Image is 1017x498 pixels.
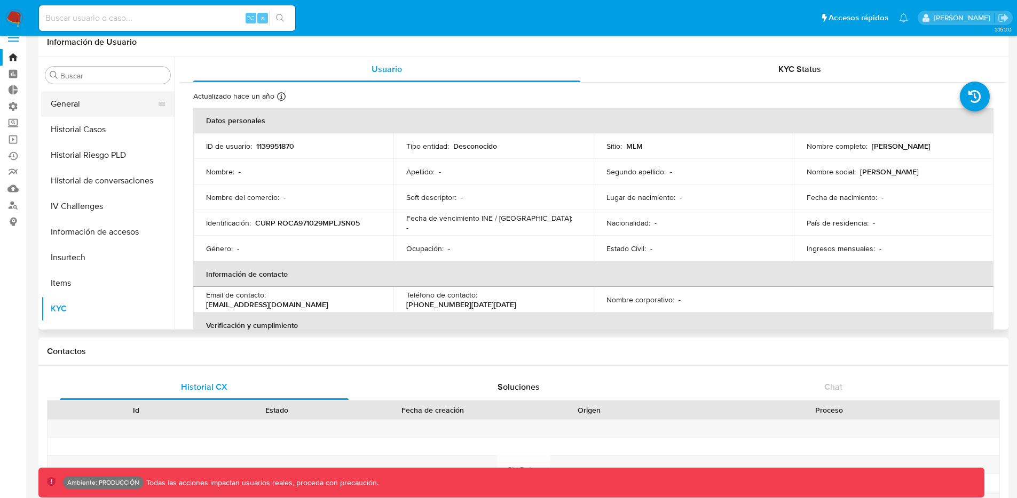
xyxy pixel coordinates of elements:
h1: Contactos [47,346,1000,357]
span: s [261,13,264,23]
a: Notificaciones [899,13,908,22]
p: - [881,192,884,202]
p: [EMAIL_ADDRESS][DOMAIN_NAME] [206,300,328,309]
div: Origen [526,405,652,415]
th: Verificación y cumplimiento [193,312,994,338]
p: - [655,218,657,228]
p: - [670,167,672,176]
p: Desconocido [453,141,497,151]
p: Nombre del comercio : [206,192,279,202]
p: ID de usuario : [206,141,252,151]
a: Salir [998,12,1009,23]
span: KYC Status [778,63,821,75]
button: Lista Interna [41,322,175,347]
span: Historial CX [181,381,227,393]
h1: Información de Usuario [47,37,137,47]
button: Historial de conversaciones [41,168,175,194]
div: Id [74,405,199,415]
p: Ingresos mensuales : [807,244,875,253]
button: search-icon [269,11,291,26]
div: Estado [214,405,340,415]
p: Fecha de vencimiento INE / [GEOGRAPHIC_DATA] : [406,213,572,223]
p: [PHONE_NUMBER][DATE][DATE] [406,300,516,309]
p: Nombre : [206,167,234,176]
button: Historial Casos [41,117,175,142]
p: - [873,218,875,228]
p: Segundo apellido : [606,167,666,176]
button: Insurtech [41,245,175,270]
span: ⌥ [247,13,255,23]
p: - [680,192,682,202]
p: - [237,244,239,253]
button: Items [41,270,175,296]
span: Usuario [372,63,402,75]
p: elkin.mantilla@mercadolibre.com.co [934,13,994,23]
p: - [679,295,681,304]
th: Información de contacto [193,261,994,287]
span: Accesos rápidos [829,12,888,23]
p: Ambiente: PRODUCCIÓN [67,480,139,485]
span: Soluciones [498,381,540,393]
p: - [439,167,441,176]
button: IV Challenges [41,194,175,219]
input: Buscar usuario o caso... [39,11,295,25]
p: Todas las acciones impactan usuarios reales, proceda con precaución. [144,478,379,488]
p: Nacionalidad : [606,218,650,228]
p: Soft descriptor : [406,192,456,202]
p: Teléfono de contacto : [406,290,477,300]
p: Estado Civil : [606,244,646,253]
p: MLM [626,141,643,151]
p: - [650,244,652,253]
p: CURP ROCA971029MPLJSN05 [255,218,360,228]
p: - [461,192,463,202]
p: Actualizado hace un año [193,91,274,101]
p: Género : [206,244,233,253]
button: Buscar [50,71,58,79]
p: - [283,192,286,202]
div: Proceso [667,405,992,415]
button: KYC [41,296,175,322]
p: Sitio : [606,141,622,151]
p: País de residencia : [807,218,869,228]
p: - [239,167,241,176]
p: Tipo entidad : [406,141,449,151]
button: Historial Riesgo PLD [41,142,175,168]
p: Nombre completo : [807,141,868,151]
p: Apellido : [406,167,435,176]
p: Identificación : [206,218,251,228]
p: Email de contacto : [206,290,266,300]
button: General [41,91,166,117]
p: - [879,244,881,253]
span: Chat [824,381,842,393]
div: Fecha de creación [354,405,511,415]
p: - [448,244,450,253]
p: Nombre social : [807,167,856,176]
p: Lugar de nacimiento : [606,192,675,202]
p: - [406,223,408,232]
input: Buscar [60,71,166,81]
p: Nombre corporativo : [606,295,674,304]
span: 3.153.0 [995,25,1012,34]
button: Información de accesos [41,219,175,245]
p: Fecha de nacimiento : [807,192,877,202]
th: Datos personales [193,108,994,133]
p: 1139951870 [256,141,294,151]
p: Ocupación : [406,244,444,253]
p: [PERSON_NAME] [872,141,931,151]
p: [PERSON_NAME] [860,167,919,176]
